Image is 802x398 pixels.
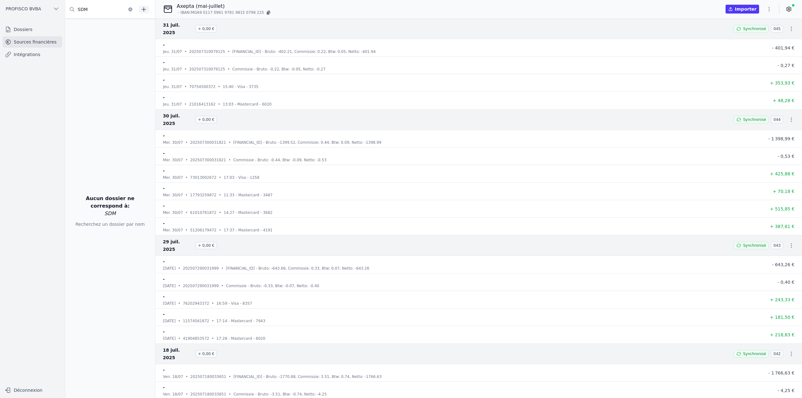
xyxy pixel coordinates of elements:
div: • [212,335,214,342]
div: • [229,374,231,380]
div: • [185,101,187,107]
p: 202507180033651 [190,374,227,380]
p: ven. 18/07 [163,374,183,380]
span: - [178,10,179,15]
p: - [163,366,165,374]
p: 17:37 - Mastercard - 4191 [224,227,273,233]
p: 61010761872 [190,209,216,216]
p: 51206179472 [190,227,216,233]
span: + 0,00 € [195,116,217,123]
span: 045 [771,25,783,33]
div: • [185,66,187,72]
span: + 515,85 € [770,206,794,211]
p: - [163,41,165,49]
p: - [163,132,165,139]
p: 17:28 - Mastercard - 6020 [216,335,265,342]
span: + 70,18 € [773,189,794,194]
p: - [163,76,165,84]
p: mer. 30/07 [163,139,183,146]
p: mer. 30/07 [163,174,183,181]
div: • [221,265,223,271]
div: • [218,101,220,107]
p: [DATE] [163,300,176,307]
p: 202507180033651 [190,391,227,397]
div: • [178,335,180,342]
p: 17:03 - Visa - 1258 [224,174,259,181]
span: + 425,88 € [770,171,794,176]
p: jeu. 31/07 [163,49,182,55]
p: 21016413162 [189,101,216,107]
span: + 387,61 € [770,224,794,229]
button: PROFISCO BVBA [3,4,62,14]
p: 14:27 - Mastercard - 3682 [224,209,273,216]
h3: Aucun dossier ne correspond à: [70,195,150,217]
a: Dossiers [3,24,62,35]
p: [DATE] [163,283,176,289]
span: 043 [771,242,783,249]
button: Déconnexion [3,385,62,395]
span: 31 juil. 2025 [163,21,193,36]
p: 17793259872 [190,192,216,198]
div: • [178,265,180,271]
p: 11574561872 [183,318,209,324]
a: Intégrations [3,49,62,60]
p: [FINANCIAL_ID] - Bruto: -643.66, Commissie: 0.33, Btw: 0.07, Netto: -643.26 [226,265,369,271]
button: Importer [726,5,759,13]
p: [DATE] [163,335,176,342]
p: - [163,167,165,174]
p: 15:40 - Visa - 3735 [223,84,258,90]
p: - [163,184,165,192]
span: - 4,25 € [778,388,794,393]
span: PROFISCO BVBA [6,6,41,12]
span: - 401,94 € [772,45,794,50]
div: • [221,283,223,289]
p: [DATE] [163,318,176,324]
div: • [219,227,221,233]
span: + 181,50 € [770,315,794,320]
p: 202507310079125 [189,66,225,72]
p: jeu. 31/07 [163,101,182,107]
a: Sources financières [3,36,62,48]
span: - 0,40 € [778,280,794,285]
p: [FINANCIAL_ID] - Bruto: -402.21, Commissie: 0.22, Btw: 0.05, Netto: -401.94 [232,49,376,55]
div: • [178,283,180,289]
p: 202507290031999 [183,265,219,271]
div: • [227,49,230,55]
span: + 0,00 € [195,25,217,33]
p: - [163,310,165,318]
div: • [185,209,188,216]
p: - [163,202,165,209]
p: mer. 30/07 [163,227,183,233]
p: 11:33 - Mastercard - 3487 [224,192,273,198]
p: mer. 30/07 [163,209,183,216]
div: • [178,318,180,324]
div: • [218,84,220,90]
p: 202507300031821 [190,139,226,146]
p: 73013002672 [190,174,216,181]
p: 202507310079125 [189,49,225,55]
div: • [212,318,214,324]
p: - [163,220,165,227]
p: Commissie - Bruto: -3.51, Btw: -0.74, Netto: -4.25 [233,391,327,397]
div: • [185,84,187,90]
span: + 48,28 € [773,98,794,103]
p: [DATE] [163,265,176,271]
p: 202507290031999 [183,283,219,289]
span: + 0,00 € [195,242,217,249]
p: - [163,149,165,157]
span: IBAN: MG69 0117 0961 9781 9815 0798 225 [180,10,264,15]
div: • [228,157,231,163]
p: Commissie - Bruto: -0.44, Btw: -0.09, Netto: -0.53 [233,157,326,163]
span: + 218,83 € [770,332,794,337]
div: • [185,374,188,380]
input: Filtrer par dossier... [65,4,137,15]
span: - 0,27 € [778,63,794,68]
div: • [212,300,214,307]
p: - [163,94,165,101]
p: - [163,59,165,66]
p: 41904853572 [183,335,209,342]
span: + 243,33 € [770,297,794,302]
p: - [163,275,165,283]
p: Recherchez un dossier par nom [70,221,150,227]
div: • [229,391,231,397]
